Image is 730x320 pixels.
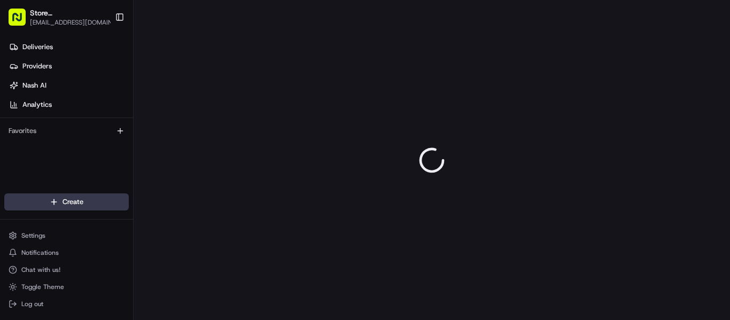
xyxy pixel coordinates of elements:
button: Settings [4,228,129,243]
button: Chat with us! [4,262,129,277]
button: Notifications [4,245,129,260]
a: Analytics [4,96,133,113]
button: Store [GEOGRAPHIC_DATA], [GEOGRAPHIC_DATA] (Just Salad) [30,7,105,18]
span: Analytics [22,100,52,110]
span: Settings [21,231,45,240]
button: Toggle Theme [4,279,129,294]
span: Notifications [21,248,59,257]
a: Providers [4,58,133,75]
button: Create [4,193,129,210]
a: Nash AI [4,77,133,94]
div: Favorites [4,122,129,139]
span: Providers [22,61,52,71]
span: Log out [21,300,43,308]
button: Store [GEOGRAPHIC_DATA], [GEOGRAPHIC_DATA] (Just Salad)[EMAIL_ADDRESS][DOMAIN_NAME] [4,4,111,30]
button: Log out [4,296,129,311]
span: Toggle Theme [21,283,64,291]
span: Chat with us! [21,266,60,274]
span: Nash AI [22,81,46,90]
span: Deliveries [22,42,53,52]
span: Create [63,197,83,207]
a: Deliveries [4,38,133,56]
button: [EMAIL_ADDRESS][DOMAIN_NAME] [30,18,117,27]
